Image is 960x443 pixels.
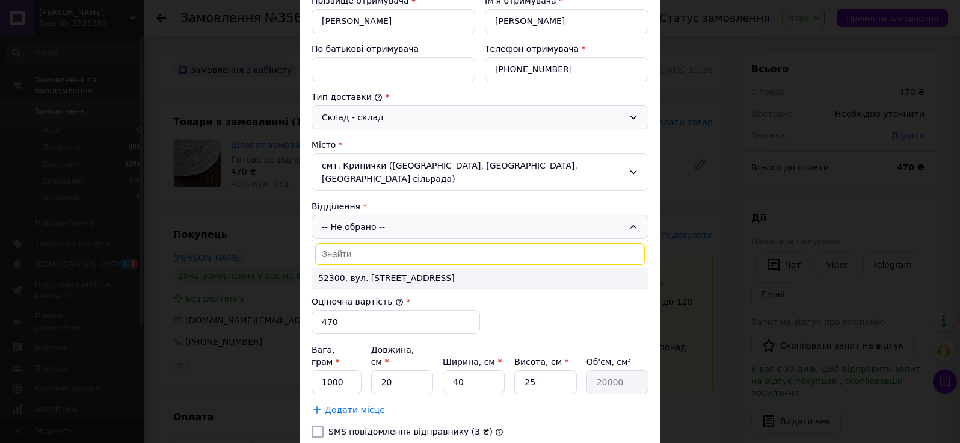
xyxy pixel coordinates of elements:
[325,405,385,415] span: Додати місце
[586,356,648,368] div: Об'єм, см³
[312,345,340,367] label: Вага, грам
[312,153,648,191] div: смт. Кринички ([GEOGRAPHIC_DATA], [GEOGRAPHIC_DATA]. [GEOGRAPHIC_DATA] сільрада)
[315,243,645,265] input: Знайти
[485,44,579,54] label: Телефон отримувача
[514,357,568,367] label: Висота, см
[371,345,414,367] label: Довжина, см
[312,200,648,212] div: Відділення
[312,268,648,288] li: 52300, вул. [STREET_ADDRESS]
[312,215,648,239] div: -- Не обрано --
[312,91,648,103] div: Тип доставки
[312,297,404,306] label: Оціночна вартість
[312,139,648,151] div: Місто
[485,57,648,81] input: +380
[443,357,502,367] label: Ширина, см
[328,427,493,436] label: SMS повідомлення відправнику (3 ₴)
[312,44,419,54] label: По батькові отримувача
[322,111,624,124] div: Склад - склад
